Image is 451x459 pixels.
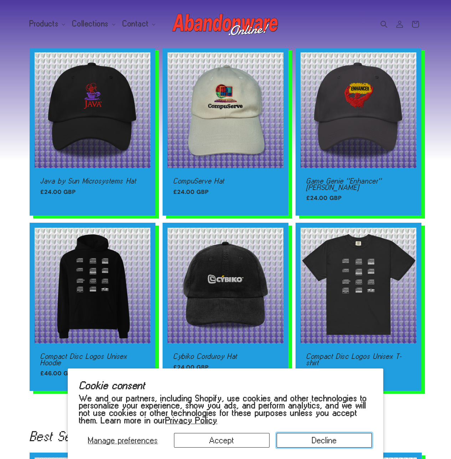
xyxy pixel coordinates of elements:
span: Products [30,21,59,27]
a: Compact Disc Logos Unisex Hoodie [40,353,145,366]
a: Java by Sun Microsystems Hat [40,178,145,185]
button: Decline [277,433,372,448]
a: CompuServe Hat [173,178,278,185]
button: Accept [174,433,269,448]
button: Manage preferences [79,433,167,448]
span: Manage preferences [88,435,158,445]
a: Privacy Policy [165,416,217,425]
summary: Search [376,16,392,32]
a: Compact Disc Logos Unisex T-shirt [306,353,411,366]
ul: Slider [30,47,422,391]
h2: Best Sellers! [30,430,422,442]
summary: Collections [68,16,118,31]
summary: Products [25,16,68,31]
a: Cybiko Corduroy Hat [173,353,278,360]
a: Game Genie "Enhancer" [PERSON_NAME] [306,178,411,191]
summary: Contact [118,16,158,31]
img: Abandonware [172,10,279,38]
p: We and our partners, including Shopify, use cookies and other technologies to personalize your ex... [79,394,372,424]
span: Contact [123,21,149,27]
span: Collections [72,21,109,27]
h2: Cookie consent [79,380,372,391]
a: Abandonware [169,7,282,41]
